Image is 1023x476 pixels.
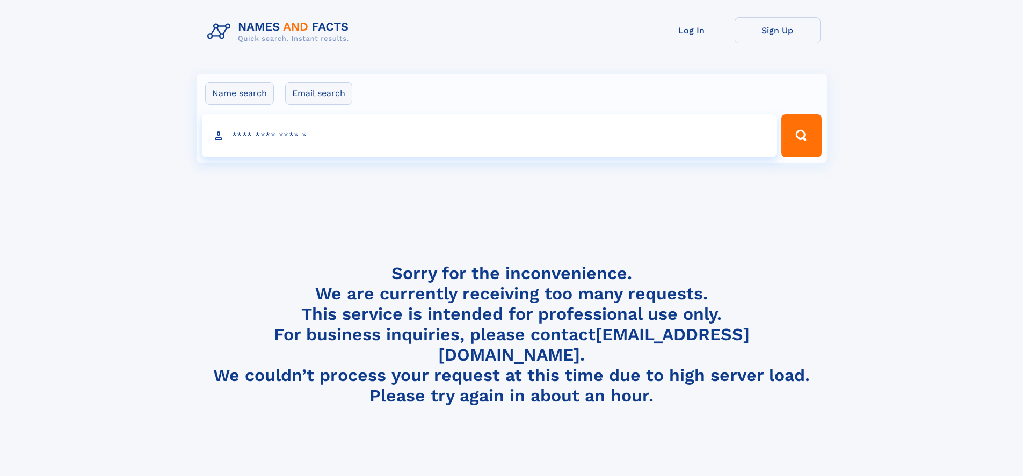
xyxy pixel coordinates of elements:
[203,17,358,46] img: Logo Names and Facts
[735,17,821,43] a: Sign Up
[649,17,735,43] a: Log In
[285,82,352,105] label: Email search
[203,263,821,406] h4: Sorry for the inconvenience. We are currently receiving too many requests. This service is intend...
[202,114,777,157] input: search input
[205,82,274,105] label: Name search
[781,114,821,157] button: Search Button
[438,324,750,365] a: [EMAIL_ADDRESS][DOMAIN_NAME]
